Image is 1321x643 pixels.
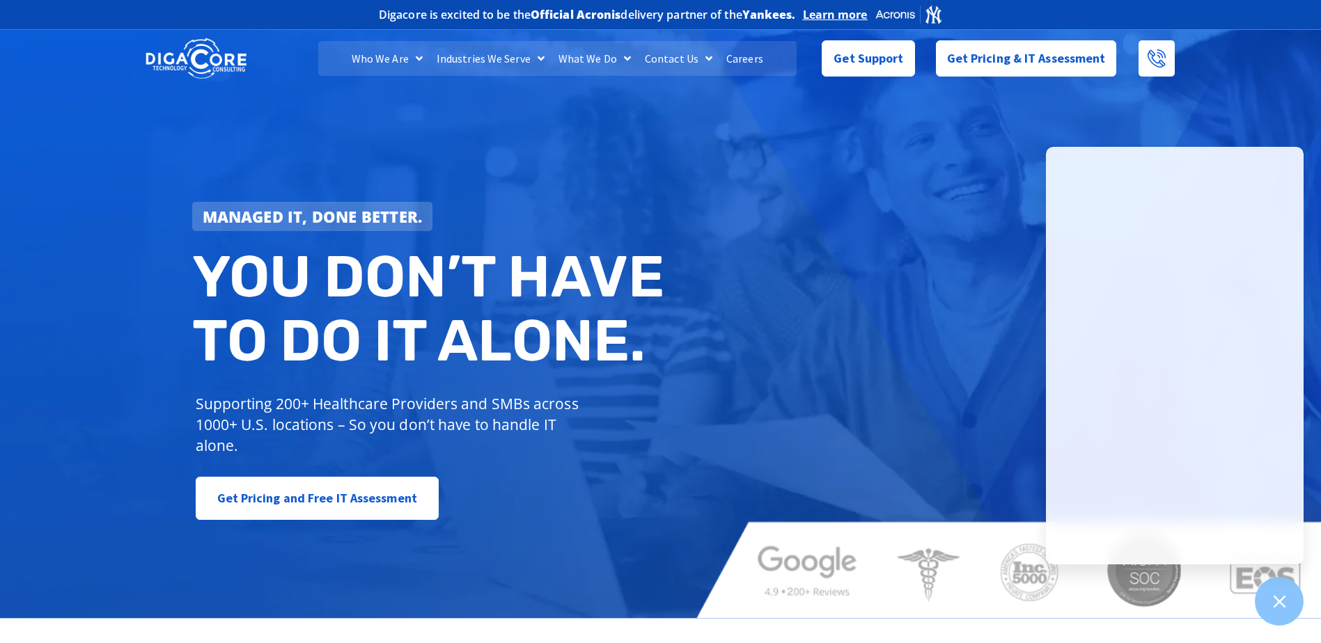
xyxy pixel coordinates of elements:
[203,206,423,227] strong: Managed IT, done better.
[531,7,621,22] b: Official Acronis
[192,245,671,372] h2: You don’t have to do IT alone.
[345,41,430,76] a: Who We Are
[822,40,914,77] a: Get Support
[947,45,1106,72] span: Get Pricing & IT Assessment
[196,477,439,520] a: Get Pricing and Free IT Assessment
[875,4,943,24] img: Acronis
[192,202,433,231] a: Managed IT, done better.
[146,37,247,81] img: DigaCore Technology Consulting
[217,484,417,512] span: Get Pricing and Free IT Assessment
[552,41,638,76] a: What We Do
[430,41,552,76] a: Industries We Serve
[803,8,868,22] a: Learn more
[318,41,796,76] nav: Menu
[638,41,719,76] a: Contact Us
[379,9,796,20] h2: Digacore is excited to be the delivery partner of the
[196,393,585,456] p: Supporting 200+ Healthcare Providers and SMBs across 1000+ U.S. locations – So you don’t have to ...
[719,41,770,76] a: Careers
[742,7,796,22] b: Yankees.
[834,45,903,72] span: Get Support
[936,40,1117,77] a: Get Pricing & IT Assessment
[1046,147,1304,564] iframe: Chatgenie Messenger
